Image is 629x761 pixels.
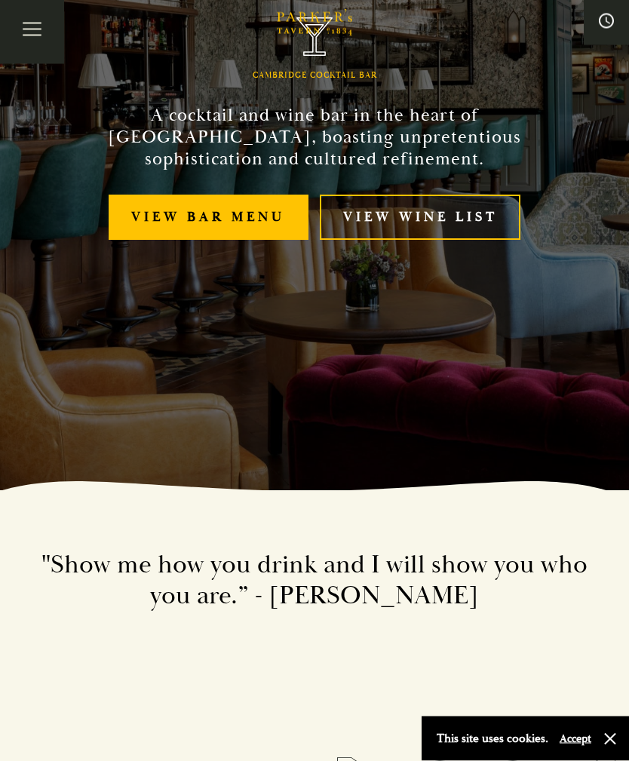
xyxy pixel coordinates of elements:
[91,106,538,170] h2: A cocktail and wine bar in the heart of [GEOGRAPHIC_DATA], boasting unpretentious sophistication ...
[35,550,594,612] h2: "Show me how you drink and I will show you who you are.” - [PERSON_NAME]
[253,72,377,81] h1: Cambridge Cocktail Bar
[109,195,308,241] a: View bar menu
[437,728,548,750] p: This site uses cookies.
[603,732,618,747] button: Close and accept
[320,195,520,241] a: View Wine List
[560,732,591,746] button: Accept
